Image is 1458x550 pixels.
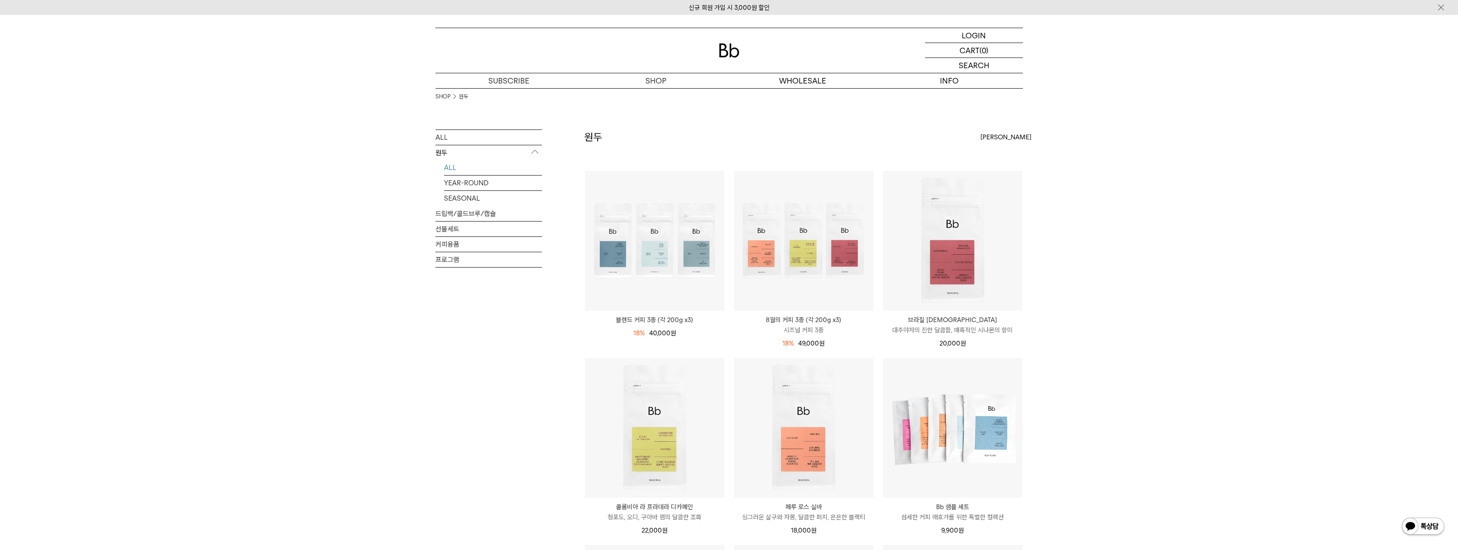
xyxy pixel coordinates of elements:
[791,527,816,534] span: 18,000
[734,315,874,335] a: 8월의 커피 3종 (각 200g x3) 시즈널 커피 3종
[734,502,874,522] a: 페루 로스 실바 싱그러운 살구와 자몽, 달콤한 퍼지, 은은한 블랙티
[734,512,874,522] p: 싱그러운 살구와 자몽, 달콤한 퍼지, 은은한 블랙티
[670,329,676,337] span: 원
[883,315,1023,335] a: 브라질 [DEMOGRAPHIC_DATA] 대추야자의 진한 달콤함, 매혹적인 시나몬의 향미
[585,171,725,311] img: 블렌드 커피 3종 (각 200g x3)
[883,512,1023,522] p: 섬세한 커피 애호가를 위한 특별한 컬렉션
[883,358,1023,498] img: Bb 샘플 세트
[959,58,989,73] p: SEARCH
[962,28,986,43] p: LOGIN
[435,206,542,221] a: 드립백/콜드브루/캡슐
[734,315,874,325] p: 8월의 커피 3종 (각 200g x3)
[444,160,542,175] a: ALL
[734,502,874,512] p: 페루 로스 실바
[585,512,725,522] p: 청포도, 오디, 구아바 잼의 달콤한 조화
[444,176,542,190] a: YEAR-ROUND
[958,527,964,534] span: 원
[435,252,542,267] a: 프로그램
[584,130,602,144] h2: 원두
[585,315,725,325] a: 블렌드 커피 3종 (각 200g x3)
[689,4,770,12] a: 신규 회원 가입 시 3,000원 할인
[734,325,874,335] p: 시즈널 커피 3종
[633,328,645,338] div: 18%
[649,329,676,337] span: 40,000
[585,502,725,512] p: 콜롬비아 라 프라데라 디카페인
[941,527,964,534] span: 9,900
[435,237,542,252] a: 커피용품
[459,92,468,101] a: 원두
[883,502,1023,522] a: Bb 샘플 세트 섬세한 커피 애호가를 위한 특별한 컬렉션
[642,527,667,534] span: 22,000
[782,338,794,348] div: 18%
[925,28,1023,43] a: LOGIN
[798,340,825,347] span: 49,000
[435,222,542,236] a: 선물세트
[883,325,1023,335] p: 대추야자의 진한 달콤함, 매혹적인 시나몬의 향미
[925,43,1023,58] a: CART (0)
[883,171,1023,311] img: 브라질 사맘바이아
[811,527,816,534] span: 원
[819,340,825,347] span: 원
[435,73,582,88] a: SUBSCRIBE
[960,43,980,58] p: CART
[980,43,988,58] p: (0)
[734,171,874,311] img: 8월의 커피 3종 (각 200g x3)
[960,340,966,347] span: 원
[980,132,1031,142] span: [PERSON_NAME]
[883,502,1023,512] p: Bb 샘플 세트
[876,73,1023,88] p: INFO
[1401,517,1445,537] img: 카카오톡 채널 1:1 채팅 버튼
[940,340,966,347] span: 20,000
[719,43,739,58] img: 로고
[585,502,725,522] a: 콜롬비아 라 프라데라 디카페인 청포도, 오디, 구아바 잼의 달콤한 조화
[444,191,542,206] a: SEASONAL
[662,527,667,534] span: 원
[734,358,874,498] img: 페루 로스 실바
[435,145,542,161] p: 원두
[582,73,729,88] a: SHOP
[585,358,725,498] img: 콜롬비아 라 프라데라 디카페인
[883,315,1023,325] p: 브라질 [DEMOGRAPHIC_DATA]
[435,130,542,145] a: ALL
[435,92,450,101] a: SHOP
[729,73,876,88] p: WHOLESALE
